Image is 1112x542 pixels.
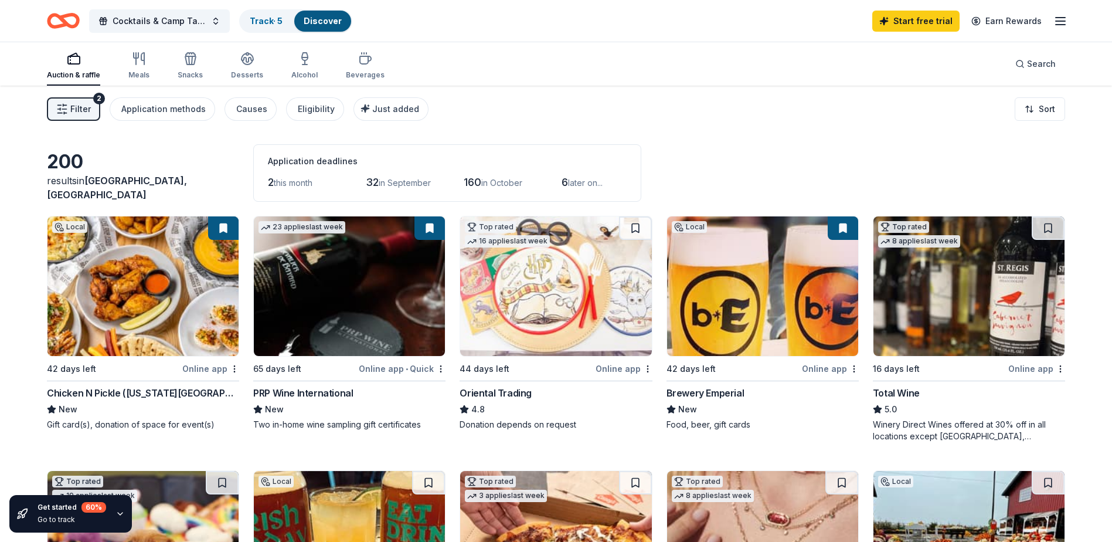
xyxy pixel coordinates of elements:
[286,97,344,121] button: Eligibility
[1039,102,1055,116] span: Sort
[666,216,859,431] a: Image for Brewery EmperialLocal42 days leftOnline appBrewery EmperialNewFood, beer, gift cards
[672,221,707,233] div: Local
[253,419,446,431] div: Two in-home wine sampling gift certificates
[225,97,277,121] button: Causes
[70,102,91,116] span: Filter
[885,402,897,416] span: 5.0
[47,70,100,80] div: Auction & raffle
[460,216,652,431] a: Image for Oriental TradingTop rated16 applieslast week44 days leftOnline appOriental Trading4.8Do...
[1027,57,1056,71] span: Search
[178,70,203,80] div: Snacks
[464,176,481,188] span: 160
[47,216,239,356] img: Image for Chicken N Pickle (Kansas City)
[274,178,312,188] span: this month
[596,361,652,376] div: Online app
[878,221,929,233] div: Top rated
[254,216,445,356] img: Image for PRP Wine International
[873,216,1065,442] a: Image for Total WineTop rated8 applieslast week16 days leftOnline appTotal Wine5.0Winery Direct W...
[460,216,651,356] img: Image for Oriental Trading
[666,419,859,431] div: Food, beer, gift cards
[268,176,274,188] span: 2
[460,362,509,376] div: 44 days left
[59,402,77,416] span: New
[253,362,301,376] div: 65 days left
[47,419,239,431] div: Gift card(s), donation of space for event(s)
[1006,52,1065,76] button: Search
[672,476,723,487] div: Top rated
[872,11,960,32] a: Start free trial
[231,47,263,86] button: Desserts
[666,386,744,400] div: Brewery Emperial
[465,221,516,233] div: Top rated
[465,476,516,487] div: Top rated
[672,490,754,502] div: 8 applies last week
[259,221,345,233] div: 23 applies last week
[47,97,100,121] button: Filter2
[465,235,550,248] div: 16 applies last week
[128,70,149,80] div: Meals
[253,386,353,400] div: PRP Wine International
[873,216,1065,356] img: Image for Total Wine
[47,47,100,86] button: Auction & raffle
[47,174,239,202] div: results
[366,176,379,188] span: 32
[121,102,206,116] div: Application methods
[250,16,283,26] a: Track· 5
[93,93,105,104] div: 2
[873,386,920,400] div: Total Wine
[873,362,920,376] div: 16 days left
[253,216,446,431] a: Image for PRP Wine International23 applieslast week65 days leftOnline app•QuickPRP Wine Internati...
[89,9,230,33] button: Cocktails & Camp Tales: Boogie Nights & Campfire Lights
[802,361,859,376] div: Online app
[372,104,419,114] span: Just added
[291,47,318,86] button: Alcohol
[47,386,239,400] div: Chicken N Pickle ([US_STATE][GEOGRAPHIC_DATA])
[52,221,87,233] div: Local
[38,502,106,513] div: Get started
[346,47,385,86] button: Beverages
[231,70,263,80] div: Desserts
[47,216,239,431] a: Image for Chicken N Pickle (Kansas City)Local42 days leftOnline appChicken N Pickle ([US_STATE][G...
[265,402,284,416] span: New
[304,16,342,26] a: Discover
[178,47,203,86] button: Snacks
[268,154,627,168] div: Application deadlines
[47,175,187,201] span: [GEOGRAPHIC_DATA], [GEOGRAPHIC_DATA]
[568,178,603,188] span: later on...
[667,216,858,356] img: Image for Brewery Emperial
[471,402,485,416] span: 4.8
[666,362,716,376] div: 42 days left
[465,490,547,502] div: 3 applies last week
[460,419,652,431] div: Donation depends on request
[236,102,267,116] div: Causes
[481,178,522,188] span: in October
[964,11,1049,32] a: Earn Rewards
[47,7,80,35] a: Home
[291,70,318,80] div: Alcohol
[47,175,187,201] span: in
[460,386,532,400] div: Oriental Trading
[81,502,106,513] div: 60 %
[562,176,568,188] span: 6
[47,150,239,174] div: 200
[298,102,335,116] div: Eligibility
[47,362,96,376] div: 42 days left
[128,47,149,86] button: Meals
[182,361,239,376] div: Online app
[873,419,1065,442] div: Winery Direct Wines offered at 30% off in all locations except [GEOGRAPHIC_DATA], [GEOGRAPHIC_DAT...
[239,9,352,33] button: Track· 5Discover
[110,97,215,121] button: Application methods
[878,476,913,487] div: Local
[359,361,446,376] div: Online app Quick
[1015,97,1065,121] button: Sort
[52,476,103,487] div: Top rated
[259,476,294,487] div: Local
[38,515,106,524] div: Go to track
[346,70,385,80] div: Beverages
[1008,361,1065,376] div: Online app
[678,402,697,416] span: New
[878,235,960,248] div: 8 applies last week
[353,97,429,121] button: Just added
[113,14,206,28] span: Cocktails & Camp Tales: Boogie Nights & Campfire Lights
[406,364,408,374] span: •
